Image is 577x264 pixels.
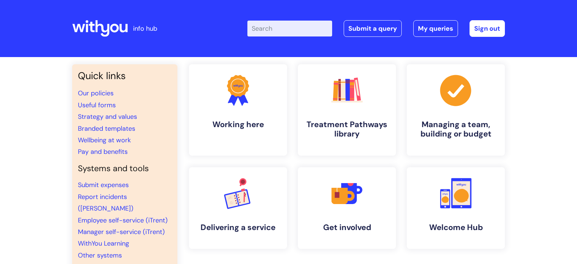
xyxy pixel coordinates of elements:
[78,228,165,236] a: Manager self-service (iTrent)
[298,167,396,249] a: Get involved
[78,164,172,174] h4: Systems and tools
[189,167,287,249] a: Delivering a service
[78,136,131,144] a: Wellbeing at work
[407,167,505,249] a: Welcome Hub
[247,21,332,36] input: Search
[189,64,287,156] a: Working here
[78,251,122,260] a: Other systems
[78,70,172,82] h3: Quick links
[413,223,499,232] h4: Welcome Hub
[78,181,129,189] a: Submit expenses
[304,223,390,232] h4: Get involved
[407,64,505,156] a: Managing a team, building or budget
[78,239,129,248] a: WithYou Learning
[195,120,281,129] h4: Working here
[298,64,396,156] a: Treatment Pathways library
[78,216,168,225] a: Employee self-service (iTrent)
[78,101,116,109] a: Useful forms
[413,20,458,37] a: My queries
[304,120,390,139] h4: Treatment Pathways library
[247,20,505,37] div: | -
[78,124,135,133] a: Branded templates
[470,20,505,37] a: Sign out
[78,112,137,121] a: Strategy and values
[78,192,133,213] a: Report incidents ([PERSON_NAME])
[78,147,128,156] a: Pay and benefits
[133,23,157,34] p: info hub
[195,223,281,232] h4: Delivering a service
[344,20,402,37] a: Submit a query
[78,89,114,98] a: Our policies
[413,120,499,139] h4: Managing a team, building or budget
